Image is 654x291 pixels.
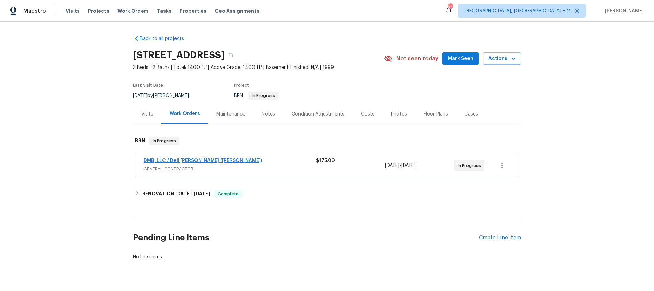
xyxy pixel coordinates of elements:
[292,111,345,118] div: Condition Adjustments
[88,8,109,14] span: Projects
[133,254,521,260] div: No line items.
[316,158,335,163] span: $175.00
[133,52,225,59] h2: [STREET_ADDRESS]
[142,190,210,198] h6: RENOVATION
[262,111,275,118] div: Notes
[117,8,149,14] span: Work Orders
[133,130,521,152] div: BRN In Progress
[448,54,473,63] span: Mark Seen
[133,222,479,254] h2: Pending Line Items
[464,111,478,118] div: Cases
[442,52,479,65] button: Mark Seen
[483,52,521,65] button: Actions
[144,158,262,163] a: DMB, LLC / Dell [PERSON_NAME] ([PERSON_NAME])
[391,111,407,118] div: Photos
[144,166,316,172] span: GENERAL_CONTRACTOR
[215,191,241,197] span: Complete
[216,111,245,118] div: Maintenance
[396,55,438,62] span: Not seen today
[175,191,192,196] span: [DATE]
[234,93,279,98] span: BRN
[234,83,249,87] span: Project
[141,111,153,118] div: Visits
[133,64,384,71] span: 3 Beds | 2 Baths | Total: 1400 ft² | Above Grade: 1400 ft² | Basement Finished: N/A | 1999
[150,137,179,144] span: In Progress
[133,35,199,42] a: Back to all projects
[23,8,46,14] span: Maestro
[175,191,210,196] span: -
[157,9,171,13] span: Tasks
[361,111,374,118] div: Costs
[479,234,521,241] div: Create Line Item
[602,8,644,14] span: [PERSON_NAME]
[133,93,147,98] span: [DATE]
[424,111,448,118] div: Floor Plans
[464,8,570,14] span: [GEOGRAPHIC_DATA], [GEOGRAPHIC_DATA] + 2
[133,83,163,87] span: Last Visit Date
[385,163,399,168] span: [DATE]
[215,8,259,14] span: Geo Assignments
[385,162,416,169] span: -
[249,94,278,98] span: In Progress
[133,186,521,202] div: RENOVATION [DATE]-[DATE]Complete
[194,191,210,196] span: [DATE]
[488,54,516,63] span: Actions
[225,49,237,61] button: Copy Address
[135,137,145,145] h6: BRN
[458,162,484,169] span: In Progress
[448,4,453,11] div: 24
[133,92,197,100] div: by [PERSON_NAME]
[170,110,200,117] div: Work Orders
[66,8,80,14] span: Visits
[401,163,416,168] span: [DATE]
[180,8,206,14] span: Properties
